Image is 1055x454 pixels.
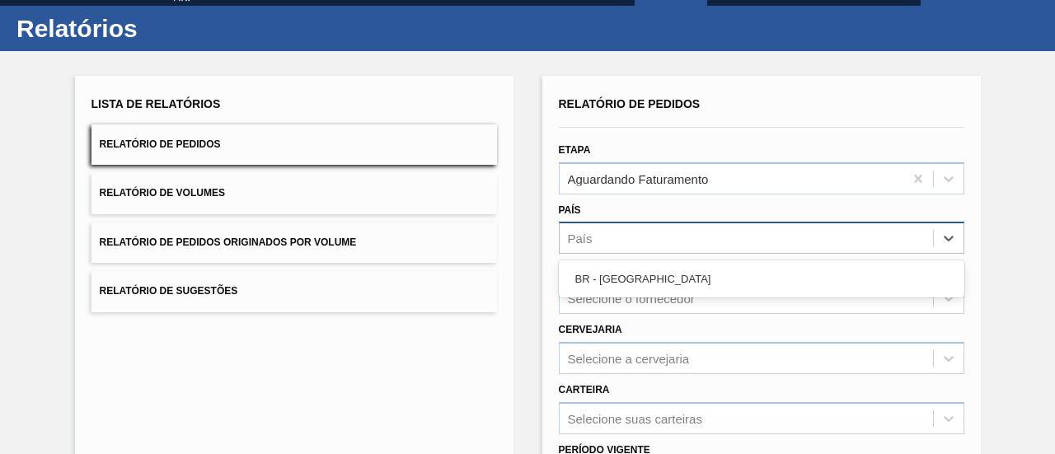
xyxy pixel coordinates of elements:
[100,188,225,199] font: Relatório de Volumes
[568,411,702,425] font: Selecione suas carteiras
[100,236,357,248] font: Relatório de Pedidos Originados por Volume
[559,97,701,110] font: Relatório de Pedidos
[568,351,690,365] font: Selecione a cervejaria
[91,173,497,213] button: Relatório de Volumes
[91,124,497,165] button: Relatório de Pedidos
[559,144,591,156] font: Etapa
[559,204,581,216] font: País
[559,384,610,395] font: Carteira
[16,15,138,42] font: Relatórios
[568,171,709,185] font: Aguardando Faturamento
[91,222,497,263] button: Relatório de Pedidos Originados por Volume
[91,97,221,110] font: Lista de Relatórios
[568,292,695,306] font: Selecione o fornecedor
[100,286,238,297] font: Relatório de Sugestões
[559,264,964,294] div: BR - [GEOGRAPHIC_DATA]
[100,138,221,150] font: Relatório de Pedidos
[559,324,622,335] font: Cervejaria
[91,271,497,311] button: Relatório de Sugestões
[568,232,593,246] font: País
